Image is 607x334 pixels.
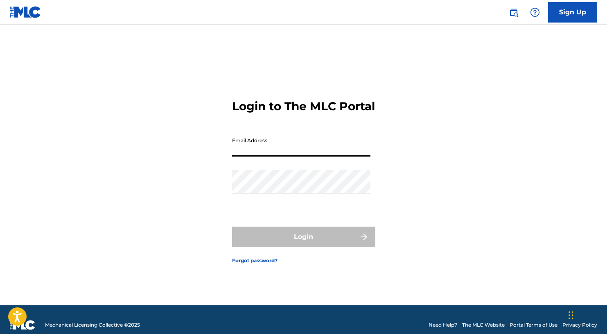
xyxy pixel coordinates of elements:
a: Public Search [505,4,522,20]
img: logo [10,320,35,330]
a: Forgot password? [232,257,278,264]
iframe: Chat Widget [566,295,607,334]
div: Help [527,4,543,20]
a: Privacy Policy [562,321,597,329]
a: Portal Terms of Use [510,321,557,329]
div: Drag [569,303,573,327]
img: search [509,7,519,17]
a: Sign Up [548,2,597,23]
h3: Login to The MLC Portal [232,99,375,114]
a: Need Help? [429,321,457,329]
span: Mechanical Licensing Collective © 2025 [45,321,140,329]
a: The MLC Website [462,321,505,329]
img: MLC Logo [10,6,41,18]
img: help [530,7,540,17]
